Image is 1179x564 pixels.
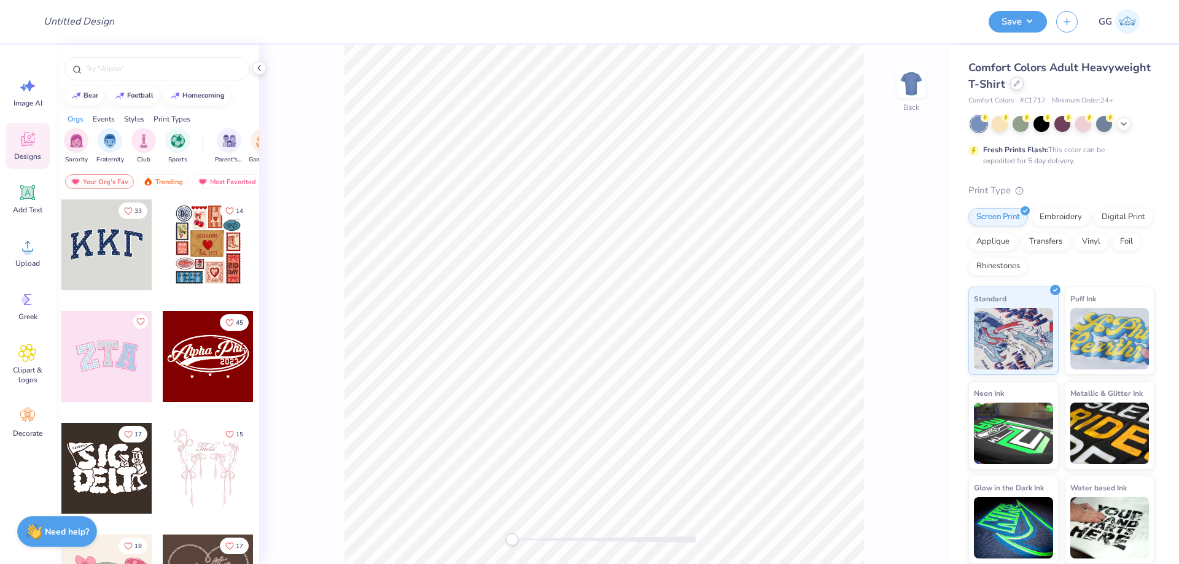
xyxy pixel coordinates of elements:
div: Print Types [154,114,190,125]
button: Like [119,203,147,219]
span: Comfort Colors [968,96,1014,106]
img: trend_line.gif [170,92,180,99]
div: homecoming [182,92,225,99]
span: Neon Ink [974,387,1004,400]
img: Glow in the Dark Ink [974,497,1053,558]
div: Trending [138,174,189,189]
button: filter button [249,128,277,164]
button: Like [119,538,147,554]
button: filter button [165,128,190,164]
img: Standard [974,308,1053,369]
button: filter button [64,128,88,164]
span: Clipart & logos [7,365,48,385]
span: Minimum Order: 24 + [1052,96,1113,106]
div: filter for Sports [165,128,190,164]
span: Decorate [13,428,42,438]
span: Parent's Weekend [215,155,243,164]
span: 14 [236,208,243,214]
span: Greek [18,312,37,322]
input: Untitled Design [34,9,124,34]
span: Add Text [13,205,42,215]
span: Game Day [249,155,277,164]
button: Like [220,426,249,442]
span: Sports [168,155,187,164]
div: Embroidery [1032,208,1090,226]
div: Events [93,114,115,125]
div: Your Org's Fav [65,174,134,189]
img: Game Day Image [256,134,270,148]
input: Try "Alpha" [85,63,242,75]
span: 45 [236,320,243,326]
button: Like [220,314,249,331]
span: Comfort Colors Adult Heavyweight T-Shirt [968,60,1151,91]
span: Sorority [65,155,88,164]
div: Foil [1112,233,1141,251]
img: Back [899,71,924,96]
div: Styles [124,114,144,125]
span: Glow in the Dark Ink [974,481,1044,494]
div: bear [84,92,98,99]
button: football [108,87,159,105]
button: Like [220,538,249,554]
img: Parent's Weekend Image [222,134,236,148]
span: 33 [134,208,142,214]
div: Applique [968,233,1018,251]
span: Metallic & Glitter Ink [1070,387,1143,400]
img: trending.gif [143,177,153,186]
span: 15 [236,431,243,438]
img: Puff Ink [1070,308,1150,369]
span: Designs [14,152,41,161]
img: Club Image [137,134,150,148]
span: Fraternity [96,155,124,164]
img: trend_line.gif [115,92,125,99]
span: 17 [134,431,142,438]
img: Neon Ink [974,403,1053,464]
div: This color can be expedited for 5 day delivery. [983,144,1134,166]
span: 17 [236,543,243,549]
div: filter for Parent's Weekend [215,128,243,164]
span: 19 [134,543,142,549]
strong: Fresh Prints Flash: [983,145,1048,155]
button: Save [989,11,1047,33]
div: Rhinestones [968,257,1028,276]
button: Like [220,203,249,219]
div: Transfers [1021,233,1070,251]
img: trend_line.gif [71,92,81,99]
div: Back [903,102,919,113]
img: most_fav.gif [198,177,208,186]
span: Puff Ink [1070,292,1096,305]
div: Print Type [968,183,1154,198]
span: Upload [15,258,40,268]
button: bear [64,87,104,105]
div: Screen Print [968,208,1028,226]
div: Digital Print [1094,208,1153,226]
button: filter button [131,128,156,164]
img: Fraternity Image [103,134,117,148]
img: Water based Ink [1070,497,1150,558]
div: filter for Game Day [249,128,277,164]
div: Accessibility label [506,533,518,546]
button: filter button [215,128,243,164]
button: filter button [96,128,124,164]
a: GG [1093,9,1145,34]
div: Most Favorited [192,174,262,189]
span: Image AI [14,98,42,108]
span: GG [1099,15,1112,29]
div: filter for Sorority [64,128,88,164]
img: Gerson Garcia [1115,9,1140,34]
span: # C1717 [1020,96,1046,106]
div: football [127,92,154,99]
button: homecoming [163,87,230,105]
span: Club [137,155,150,164]
div: filter for Club [131,128,156,164]
span: Water based Ink [1070,481,1127,494]
div: Vinyl [1074,233,1108,251]
img: most_fav.gif [71,177,80,186]
button: Like [119,426,147,442]
div: filter for Fraternity [96,128,124,164]
div: Orgs [68,114,84,125]
img: Metallic & Glitter Ink [1070,403,1150,464]
span: Standard [974,292,1006,305]
img: Sports Image [171,134,185,148]
strong: Need help? [45,526,89,538]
